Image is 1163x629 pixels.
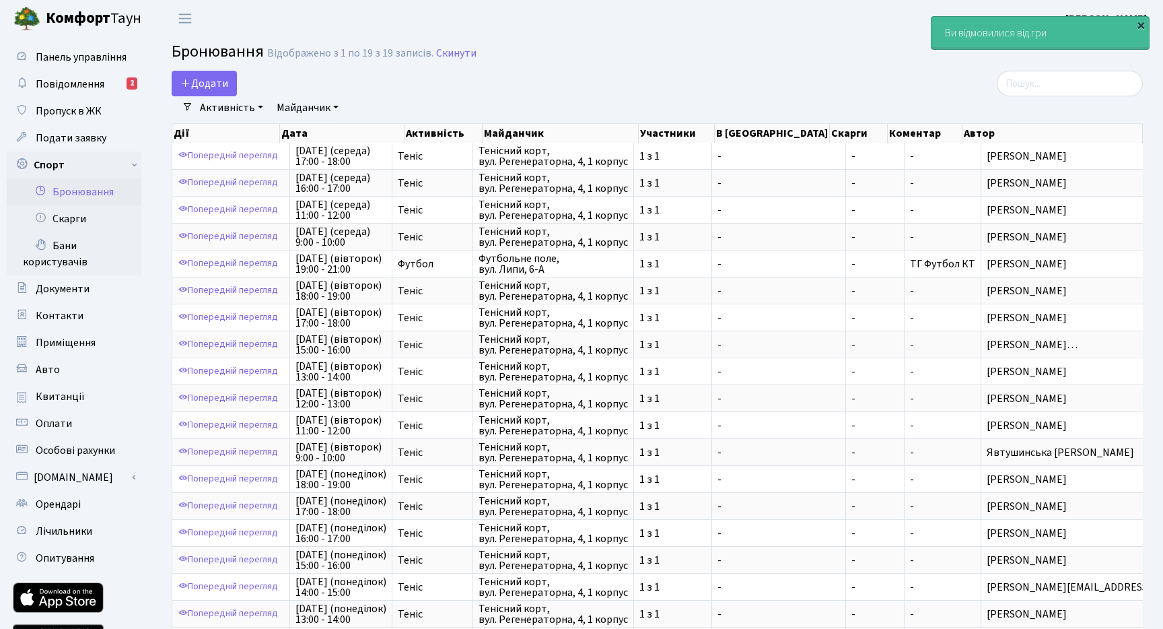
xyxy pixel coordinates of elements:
span: - [717,447,840,458]
span: - [910,472,914,487]
span: Тенісний корт, вул. Регенераторна, 4, 1 корпус [479,388,628,409]
span: - [717,555,840,566]
span: - [851,393,898,404]
span: - [910,391,914,406]
a: Попередній перегляд [175,469,281,490]
span: - [910,499,914,514]
a: Попередній перегляд [175,576,281,597]
span: - [910,445,914,460]
span: - [717,528,840,539]
span: 1 з 1 [639,447,706,458]
span: Оплати [36,416,72,431]
b: Комфорт [46,7,110,29]
span: - [717,178,840,189]
span: - [717,474,840,485]
span: - [717,582,840,593]
span: Теніс [398,474,467,485]
th: Автор [962,124,1143,143]
span: 1 з 1 [639,609,706,620]
span: Теніс [398,609,467,620]
a: Попередній перегляд [175,199,281,220]
span: [DATE] (вівторок) 17:00 - 18:00 [295,307,386,329]
span: - [717,259,840,269]
span: Футбольне поле, вул. Липи, 6-А [479,253,628,275]
span: Бронювання [172,40,264,63]
span: Тенісний корт, вул. Регенераторна, 4, 1 корпус [479,280,628,302]
span: 1 з 1 [639,312,706,323]
span: - [851,286,898,296]
span: - [717,609,840,620]
button: Переключити навігацію [168,7,202,30]
span: - [910,553,914,568]
span: 1 з 1 [639,420,706,431]
th: Дата [280,124,404,143]
span: - [851,205,898,216]
span: [DATE] (середа) 11:00 - 12:00 [295,199,386,221]
a: Попередній перегляд [175,334,281,355]
span: Тенісний корт, вул. Регенераторна, 4, 1 корпус [479,361,628,383]
a: Попередній перегляд [175,415,281,436]
span: - [851,178,898,189]
span: [DATE] (вівторок) 12:00 - 13:00 [295,388,386,409]
span: - [717,286,840,296]
span: 1 з 1 [639,205,706,216]
span: Тенісний корт, вул. Регенераторна, 4, 1 корпус [479,226,628,248]
a: Пропуск в ЖК [7,98,141,125]
th: Активність [404,124,483,143]
a: Авто [7,356,141,383]
span: [DATE] (середа) 9:00 - 10:00 [295,226,386,248]
span: - [910,580,914,595]
a: Попередній перегляд [175,172,281,193]
span: Панель управління [36,50,127,65]
span: Тенісний корт, вул. Регенераторна, 4, 1 корпус [479,576,628,598]
span: Теніс [398,312,467,323]
span: - [910,176,914,191]
span: Квитанції [36,389,85,404]
img: logo.png [13,5,40,32]
a: Попередній перегляд [175,523,281,543]
span: - [717,232,840,242]
span: - [851,259,898,269]
span: Тенісний корт, вул. Регенераторна, 4, 1 корпус [479,603,628,625]
span: - [851,609,898,620]
span: [DATE] (понеділок) 18:00 - 19:00 [295,469,386,490]
span: Тенісний корт, вул. Регенераторна, 4, 1 корпус [479,199,628,221]
span: Пропуск в ЖК [36,104,102,119]
a: Попередній перегляд [175,496,281,517]
span: Тенісний корт, вул. Регенераторна, 4, 1 корпус [479,172,628,194]
span: Тенісний корт, вул. Регенераторна, 4, 1 корпус [479,415,628,436]
span: - [910,607,914,622]
div: Ви відмовилися від гри [931,17,1149,49]
a: Квитанції [7,383,141,410]
span: Теніс [398,555,467,566]
span: Особові рахунки [36,443,115,458]
span: - [851,312,898,323]
a: Панель управління [7,44,141,71]
span: - [910,526,914,541]
a: Лічильники [7,518,141,545]
span: 1 з 1 [639,582,706,593]
span: Тенісний корт, вул. Регенераторна, 4, 1 корпус [479,145,628,167]
span: [DATE] (середа) 17:00 - 18:00 [295,145,386,167]
a: Опитування [7,545,141,572]
div: Відображено з 1 по 19 з 19 записів. [267,47,433,60]
span: - [910,418,914,433]
span: Опитування [36,551,94,566]
span: - [717,393,840,404]
a: Особові рахунки [7,437,141,464]
th: Коментар [888,124,963,143]
span: - [851,528,898,539]
span: Тенісний корт, вул. Регенераторна, 4, 1 корпус [479,334,628,356]
button: Додати [172,71,237,96]
a: Попередній перегляд [175,361,281,382]
div: × [1134,18,1148,32]
a: Оплати [7,410,141,437]
span: Тенісний корт, вул. Регенераторна, 4, 1 корпус [479,550,628,571]
span: 1 з 1 [639,393,706,404]
span: - [910,310,914,325]
span: - [851,366,898,377]
span: - [717,366,840,377]
span: Документи [36,282,90,296]
span: 1 з 1 [639,232,706,242]
span: 1 з 1 [639,555,706,566]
